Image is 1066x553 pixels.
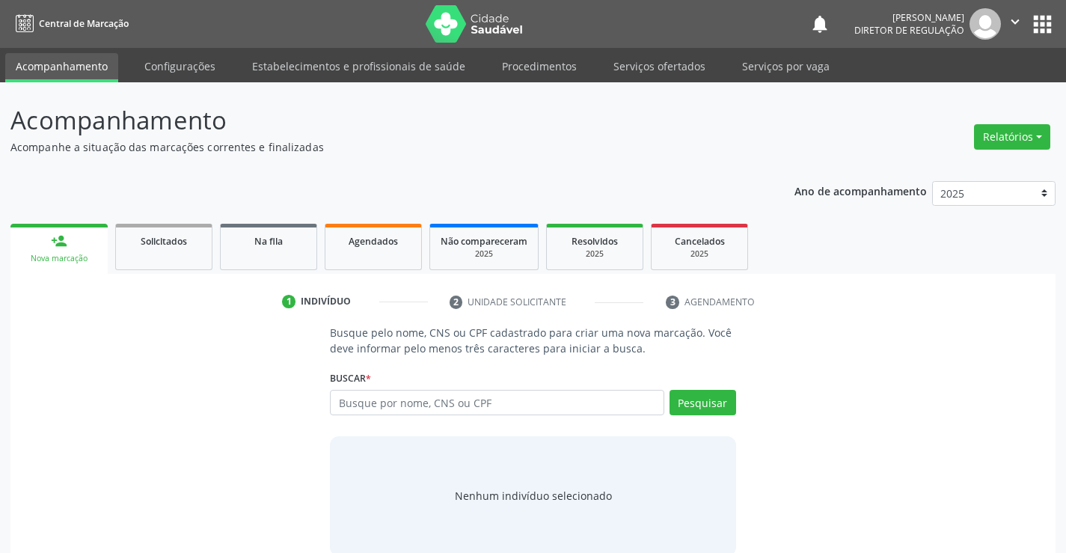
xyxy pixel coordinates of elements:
[854,24,964,37] span: Diretor de regulação
[1001,8,1029,40] button: 
[455,488,612,504] div: Nenhum indivíduo selecionado
[330,325,735,356] p: Busque pelo nome, CNS ou CPF cadastrado para criar uma nova marcação. Você deve informar pelo men...
[854,11,964,24] div: [PERSON_NAME]
[441,248,527,260] div: 2025
[1029,11,1056,37] button: apps
[282,295,295,308] div: 1
[491,53,587,79] a: Procedimentos
[603,53,716,79] a: Serviços ofertados
[21,253,97,264] div: Nova marcação
[5,53,118,82] a: Acompanhamento
[254,235,283,248] span: Na fila
[51,233,67,249] div: person_add
[10,139,742,155] p: Acompanhe a situação das marcações correntes e finalizadas
[1007,13,1023,30] i: 
[732,53,840,79] a: Serviços por vaga
[141,235,187,248] span: Solicitados
[572,235,618,248] span: Resolvidos
[349,235,398,248] span: Agendados
[794,181,927,200] p: Ano de acompanhamento
[662,248,737,260] div: 2025
[670,390,736,415] button: Pesquisar
[10,102,742,139] p: Acompanhamento
[441,235,527,248] span: Não compareceram
[675,235,725,248] span: Cancelados
[134,53,226,79] a: Configurações
[330,390,664,415] input: Busque por nome, CNS ou CPF
[10,11,129,36] a: Central de Marcação
[809,13,830,34] button: notifications
[242,53,476,79] a: Estabelecimentos e profissionais de saúde
[557,248,632,260] div: 2025
[330,367,371,390] label: Buscar
[969,8,1001,40] img: img
[39,17,129,30] span: Central de Marcação
[974,124,1050,150] button: Relatórios
[301,295,351,308] div: Indivíduo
